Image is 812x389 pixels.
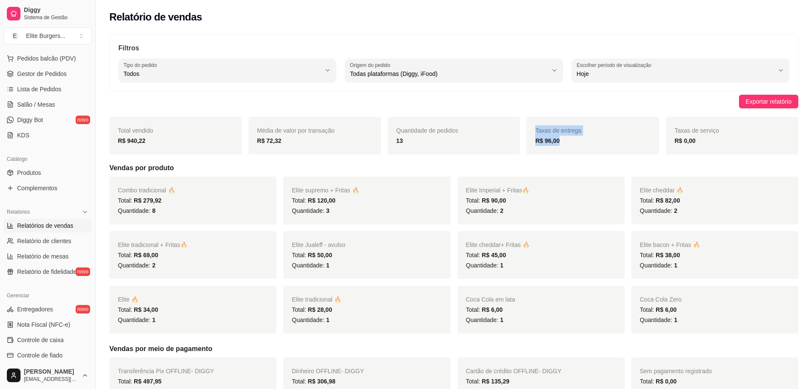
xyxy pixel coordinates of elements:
span: Total: [118,306,158,313]
span: Elite tradicional + Fritas🔥 [118,241,188,248]
span: Elite 🔥 [118,296,138,303]
span: Quantidade: [466,316,504,323]
span: R$ 279,92 [134,197,161,204]
span: R$ 135,29 [482,378,510,385]
a: Gestor de Pedidos [3,67,92,81]
span: R$ 306,98 [308,378,336,385]
span: Total: [640,197,680,204]
span: Taxas de entrega [535,127,581,134]
span: Dinheiro OFFLINE - DIGGY [292,368,364,374]
span: Média de valor por transação [257,127,334,134]
span: Total: [640,378,677,385]
span: Coca Cola em lata [466,296,515,303]
a: Nota Fiscal (NFC-e) [3,318,92,331]
span: Complementos [17,184,57,192]
span: Total: [292,378,335,385]
span: R$ 38,00 [656,252,680,258]
span: R$ 34,00 [134,306,158,313]
span: 8 [152,207,155,214]
span: Combo tradicional 🔥 [118,187,175,194]
span: Quantidade: [292,207,329,214]
span: R$ 69,00 [134,252,158,258]
span: 1 [152,316,155,323]
button: Tipo do pedidoTodos [118,58,336,82]
strong: 13 [396,137,403,144]
a: Controle de fiado [3,348,92,362]
span: Elite bacon + Fritas 🔥 [640,241,700,248]
a: Complementos [3,181,92,195]
span: 1 [674,262,677,269]
a: Controle de caixa [3,333,92,347]
span: Total: [466,252,506,258]
span: Lista de Pedidos [17,85,62,93]
span: Exportar relatório [746,97,791,106]
a: DiggySistema de Gestão [3,3,92,24]
a: Lista de Pedidos [3,82,92,96]
span: Transferência Pix OFFLINE - DIGGY [118,368,214,374]
span: Total: [292,306,332,313]
span: Total: [466,197,506,204]
span: Todas plataformas (Diggy, iFood) [350,70,547,78]
span: 3 [326,207,329,214]
span: Total: [118,197,161,204]
span: Quantidade: [640,316,677,323]
span: 1 [326,262,329,269]
span: Total: [466,306,503,313]
span: 1 [500,262,504,269]
span: Pedidos balcão (PDV) [17,54,76,63]
span: Quantidade: [292,262,329,269]
span: Quantidade: [118,316,155,323]
button: Select a team [3,27,92,44]
a: Relatório de fidelidadenovo [3,265,92,279]
span: E [11,32,19,40]
span: Sem pagamento registrado [640,368,712,374]
span: 2 [500,207,504,214]
span: R$ 82,00 [656,197,680,204]
span: 2 [152,262,155,269]
span: Todos [123,70,321,78]
span: Quantidade: [118,207,155,214]
span: Controle de caixa [17,336,64,344]
span: Quantidade: [466,207,504,214]
p: Filtros [118,43,789,53]
span: Quantidade: [466,262,504,269]
span: Quantidade: [640,262,677,269]
button: [PERSON_NAME][EMAIL_ADDRESS][DOMAIN_NAME] [3,365,92,386]
a: Relatório de mesas [3,250,92,263]
span: Elite tradicional 🔥 [292,296,341,303]
button: Escolher período de visualizaçãoHoje [572,58,789,82]
span: R$ 90,00 [482,197,506,204]
button: Pedidos balcão (PDV) [3,52,92,65]
a: Salão / Mesas [3,98,92,111]
div: Catálogo [3,152,92,166]
a: Diggy Botnovo [3,113,92,127]
span: Relatórios [7,209,30,215]
span: R$ 120,00 [308,197,336,204]
span: Cartão de crédito OFFLINE - DIGGY [466,368,562,374]
span: Diggy [24,6,88,14]
span: [PERSON_NAME] [24,368,78,376]
span: Relatório de fidelidade [17,267,76,276]
span: Total: [640,252,680,258]
span: Quantidade: [118,262,155,269]
h5: Vendas por produto [109,163,798,173]
button: Origem do pedidoTodas plataformas (Diggy, iFood) [345,58,563,82]
label: Escolher período de visualização [577,61,654,69]
span: Quantidade: [292,316,329,323]
strong: R$ 96,00 [535,137,560,144]
span: 1 [674,316,677,323]
span: Relatório de clientes [17,237,71,245]
strong: R$ 940,22 [118,137,146,144]
span: Total: [292,197,335,204]
a: Relatório de clientes [3,234,92,248]
span: Total: [640,306,677,313]
span: Relatório de mesas [17,252,69,261]
span: Controle de fiado [17,351,63,360]
span: 1 [326,316,329,323]
span: Elite cheddar 🔥 [640,187,684,194]
span: Total vendido [118,127,153,134]
span: R$ 497,95 [134,378,161,385]
span: R$ 6,00 [656,306,677,313]
strong: R$ 0,00 [674,137,695,144]
a: KDS [3,128,92,142]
